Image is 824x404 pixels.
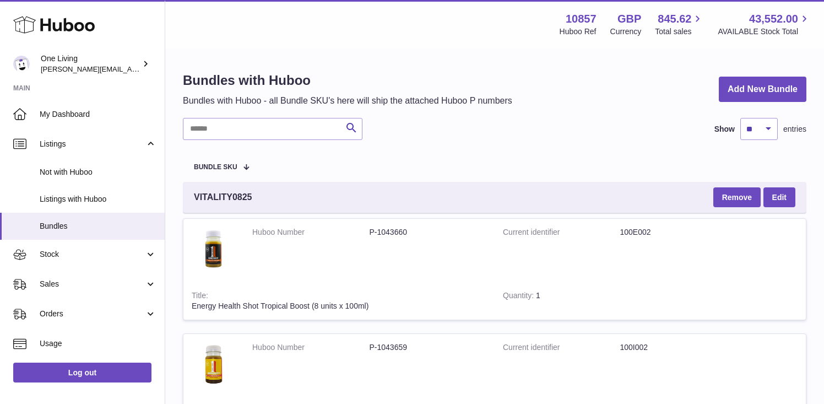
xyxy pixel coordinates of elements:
span: Sales [40,279,145,289]
dd: P-1043659 [370,342,487,353]
dd: 100I002 [620,342,738,353]
a: 845.62 Total sales [655,12,704,37]
p: Bundles with Huboo - all Bundle SKU's here will ship the attached Huboo P numbers [183,95,512,107]
dd: P-1043660 [370,227,487,238]
strong: GBP [617,12,641,26]
dd: 100E002 [620,227,738,238]
div: Energy Health Shot Tropical Boost (8 units x 100ml) [192,301,486,311]
span: Not with Huboo [40,167,156,177]
span: Usage [40,338,156,349]
div: Currency [610,26,642,37]
dt: Current identifier [503,227,620,238]
span: Bundle SKU [194,164,237,171]
dt: Huboo Number [252,342,370,353]
strong: Quantity [503,291,536,303]
img: Immunity Health Shot Citrus Ginger (8 units x 100ml) [192,342,236,386]
span: My Dashboard [40,109,156,120]
span: Bundles [40,221,156,231]
span: 43,552.00 [749,12,798,26]
td: 1 [495,282,606,320]
img: Energy Health Shot Tropical Boost (8 units x 100ml) [192,227,236,271]
div: One Living [41,53,140,74]
span: [PERSON_NAME][EMAIL_ADDRESS][DOMAIN_NAME] [41,64,221,73]
span: AVAILABLE Stock Total [718,26,811,37]
a: Add New Bundle [719,77,806,103]
h1: Bundles with Huboo [183,72,512,89]
a: Log out [13,363,151,383]
span: entries [783,124,806,134]
label: Show [714,124,735,134]
span: 845.62 [658,12,691,26]
span: Orders [40,309,145,319]
span: Listings [40,139,145,149]
span: Listings with Huboo [40,194,156,204]
span: Total sales [655,26,704,37]
strong: 10857 [566,12,597,26]
strong: Title [192,291,208,303]
button: Remove [713,187,761,207]
a: Edit [763,187,795,207]
img: Jessica@oneliving.com [13,56,30,72]
dt: Current identifier [503,342,620,353]
dt: Huboo Number [252,227,370,238]
a: 43,552.00 AVAILABLE Stock Total [718,12,811,37]
div: Huboo Ref [560,26,597,37]
span: Stock [40,249,145,260]
span: VITALITY0825 [194,191,252,203]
